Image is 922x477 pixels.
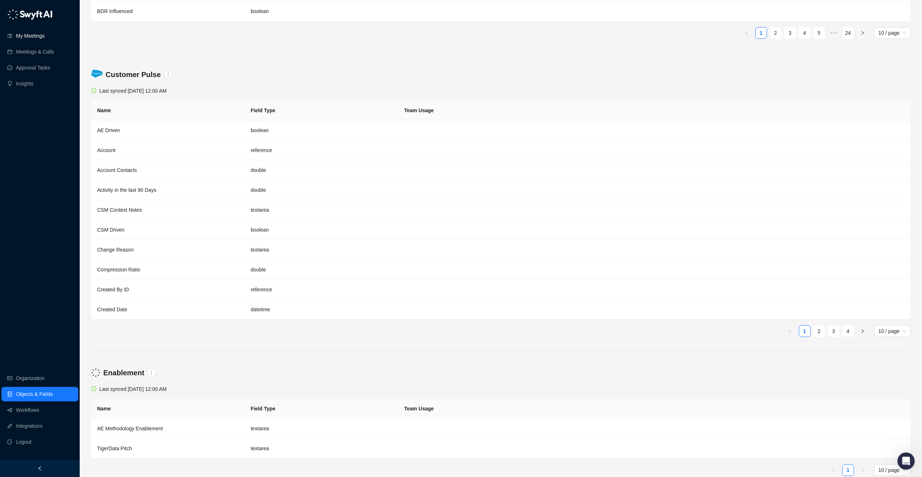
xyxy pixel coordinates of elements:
[843,326,854,337] a: 4
[16,371,45,385] a: Organization
[245,439,399,459] td: textarea
[91,220,910,240] tr: CSM Drivenboolean
[399,399,910,419] th: Team Usage
[755,27,767,39] li: 1
[91,260,245,280] td: Compression Ratio
[245,140,399,160] td: reference
[879,465,906,476] span: 10 / page
[91,140,245,160] td: Account
[879,326,906,337] span: 10 / page
[37,466,42,471] span: left
[7,9,53,20] img: logo-05li4sbe.png
[245,300,399,320] td: datetime
[16,387,53,401] a: Objects & Fields
[91,101,245,121] th: Name
[245,101,399,121] th: Field Type
[788,329,792,333] span: left
[91,88,96,93] span: check-circle
[857,27,868,39] li: Next Page
[828,464,839,476] li: Previous Page
[91,280,245,300] td: Created By ID
[756,28,767,38] a: 1
[843,28,854,38] a: 24
[91,439,910,459] tr: TigerData Pitchtextarea
[91,200,910,220] tr: CSM Context Notestextarea
[879,28,906,38] span: 10 / page
[245,1,399,21] td: boolean
[245,220,399,240] td: boolean
[857,325,868,337] li: Next Page
[828,27,839,39] span: •••
[828,326,839,337] a: 3
[245,240,399,260] td: textarea
[91,140,910,160] tr: Accountreference
[828,27,839,39] li: Next 5 Pages
[799,326,810,337] a: 1
[245,260,399,280] td: double
[245,200,399,220] td: textarea
[860,329,865,333] span: right
[245,399,399,419] th: Field Type
[91,300,245,320] td: Created Date
[245,121,399,140] td: boolean
[91,300,910,320] tr: Created Datedatetime
[91,121,245,140] td: AE Driven
[874,325,910,337] div: Page Size
[799,28,810,38] a: 4
[813,27,825,39] li: 5
[7,439,12,444] span: logout
[814,28,825,38] a: 5
[91,200,245,220] td: CSM Context Notes
[91,260,910,280] tr: Compression Ratiodouble
[166,72,171,77] span: more
[16,45,54,59] a: Meetings & Calls
[91,280,910,300] tr: Created By IDreference
[91,439,245,459] td: TigerData Pitch
[843,465,854,476] a: 1
[399,101,910,121] th: Team Usage
[799,27,810,39] li: 4
[16,76,33,91] a: Insights
[857,325,868,337] button: right
[245,160,399,180] td: double
[91,240,910,260] tr: Change Reasontextarea
[784,325,796,337] button: left
[16,419,42,433] a: Integrations
[16,435,32,449] span: Logout
[91,419,245,439] td: AE Methodology Enablement
[149,370,154,375] span: more
[91,240,245,260] td: Change Reason
[770,28,781,38] a: 2
[857,27,868,39] button: right
[99,386,167,392] span: Last synced [DATE] 12:00 AM
[91,180,910,200] tr: Activity in the last 90 Daysdouble
[874,27,910,39] div: Page Size
[91,368,100,377] img: Swyft Logo
[91,160,245,180] td: Account Contacts
[91,160,910,180] tr: Account Contactsdouble
[16,403,39,417] a: Workflows
[842,325,854,337] li: 4
[831,468,836,472] span: left
[741,27,752,39] li: Previous Page
[741,27,752,39] button: left
[814,326,825,337] a: 2
[91,1,245,21] td: BDR Influenced
[105,69,160,80] h4: Customer Pulse
[813,325,825,337] li: 2
[785,28,796,38] a: 3
[828,464,839,476] button: left
[842,464,854,476] li: 1
[91,180,245,200] td: Activity in the last 90 Days
[16,29,45,43] a: My Meetings
[842,27,854,39] li: 24
[91,1,910,21] tr: BDR Influencedboolean
[103,368,144,378] h4: Enablement
[770,27,781,39] li: 2
[91,220,245,240] td: CSM Driven
[245,280,399,300] td: reference
[99,88,167,94] span: Last synced [DATE] 12:00 AM
[857,464,868,476] button: right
